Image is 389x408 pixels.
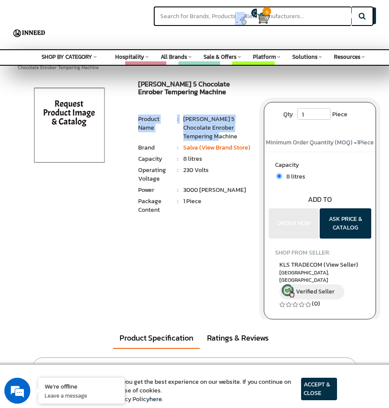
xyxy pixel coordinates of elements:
span: Verified Seller [296,287,334,296]
a: Salva (View Brand Store) [183,143,250,152]
li: Operating Voltage [138,166,172,183]
h1: [PERSON_NAME] 5 Chocolate Enrober Tempering Machine [138,80,250,98]
li: 8 litres [183,155,251,163]
a: SELLER LOGIN [236,64,271,73]
li: Capacity [138,155,172,163]
a: (0) [312,299,320,308]
span: 1 [357,138,359,147]
span: SHOP BY CATEGORY [42,53,92,61]
img: Cart [257,12,270,25]
span: 8 litres [282,172,305,181]
span: Hospitality [115,53,144,61]
li: : [172,143,183,152]
a: Ratings & Reviews [201,328,275,348]
div: We're offline [45,382,118,390]
span: Solutions [292,53,318,61]
button: ASK PRICE & CATALOG [320,208,371,239]
li: Brand [138,143,172,152]
a: Product Specification [113,328,200,349]
span: 0 [263,7,271,16]
span: Piece [332,108,347,121]
img: inneed-image-na.png [26,80,113,173]
li: [PERSON_NAME] 5 Chocolate Enrober Tempering Machine [183,115,251,141]
li: Power [138,186,172,194]
h4: SHOP FROM SELLER: [275,249,364,256]
a: POST TENDER [129,64,163,73]
label: Qty [279,108,297,121]
label: Capacity [275,161,364,172]
span: Resources [334,53,360,61]
a: JOBS PORTAL [182,64,217,73]
li: Package Content [138,197,172,214]
input: Search for Brands, Products, Sellers, Manufacturers... [154,6,351,26]
li: 230 Volts [183,166,251,175]
li: Product Name [138,115,172,132]
img: inneed-verified-seller-icon.png [282,284,295,297]
p: Leave a message [45,392,118,399]
li: : [172,197,183,206]
article: ACCEPT & CLOSE [301,378,337,400]
a: Cart 0 [257,9,261,28]
li: : [172,166,183,175]
a: here [149,395,162,404]
span: Sale & Offers [204,53,237,61]
a: my Quotes [232,9,257,29]
li: : [172,155,183,163]
article: We use cookies to ensure you get the best experience on our website. If you continue on this page... [52,378,301,404]
div: ADD TO [264,194,376,204]
span: KLS TRADECOM [279,260,358,269]
li: : [172,115,183,124]
img: Show My Quotes [234,12,247,25]
span: All Brands [161,53,187,61]
img: Inneed.Market [12,22,47,44]
li: 1 Piece [183,197,251,206]
a: KLS TRADECOM (View Seller) [GEOGRAPHIC_DATA], [GEOGRAPHIC_DATA] Verified Seller [279,260,360,300]
li: : [172,186,183,194]
span: Minimum Order Quantity (MOQ) = Piece [266,138,374,147]
span: East Delhi [279,269,360,284]
li: 3000 [PERSON_NAME] [183,186,251,194]
span: Platform [253,53,276,61]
